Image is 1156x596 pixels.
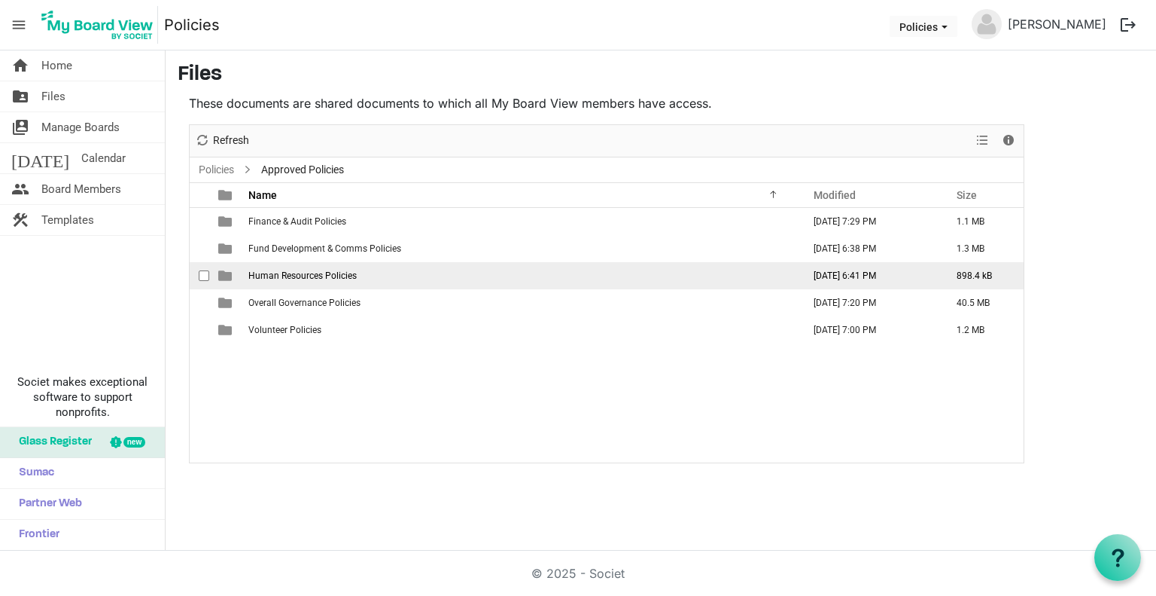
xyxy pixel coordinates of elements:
[7,374,158,420] span: Societ makes exceptional software to support nonprofits.
[941,235,1024,262] td: 1.3 MB is template cell column header Size
[248,189,277,201] span: Name
[209,316,244,344] td: is template cell column header type
[798,289,941,316] td: March 13, 2023 7:20 PM column header Modified
[11,520,59,550] span: Frontier
[1002,9,1112,39] a: [PERSON_NAME]
[244,316,798,344] td: Volunteer Policies is template cell column header Name
[248,243,401,254] span: Fund Development & Comms Policies
[248,216,346,227] span: Finance & Audit Policies
[999,131,1019,150] button: Details
[11,50,29,81] span: home
[11,112,29,142] span: switch_account
[190,235,209,262] td: checkbox
[890,16,957,37] button: Policies dropdownbutton
[957,189,977,201] span: Size
[970,125,996,157] div: View
[196,160,237,179] a: Policies
[209,289,244,316] td: is template cell column header type
[193,131,252,150] button: Refresh
[798,235,941,262] td: March 13, 2023 6:38 PM column header Modified
[164,10,220,40] a: Policies
[244,235,798,262] td: Fund Development & Comms Policies is template cell column header Name
[798,208,941,235] td: January 09, 2025 7:29 PM column header Modified
[1112,9,1144,41] button: logout
[190,289,209,316] td: checkbox
[941,208,1024,235] td: 1.1 MB is template cell column header Size
[11,174,29,204] span: people
[244,208,798,235] td: Finance & Audit Policies is template cell column header Name
[37,6,158,44] img: My Board View Logo
[5,11,33,39] span: menu
[11,458,54,488] span: Sumac
[258,160,347,179] span: Approved Policies
[11,489,82,519] span: Partner Web
[244,262,798,289] td: Human Resources Policies is template cell column header Name
[189,94,1024,112] p: These documents are shared documents to which all My Board View members have access.
[41,174,121,204] span: Board Members
[248,325,321,335] span: Volunteer Policies
[973,131,991,150] button: View dropdownbutton
[941,316,1024,344] td: 1.2 MB is template cell column header Size
[190,316,209,344] td: checkbox
[190,208,209,235] td: checkbox
[41,50,72,81] span: Home
[11,143,69,173] span: [DATE]
[941,262,1024,289] td: 898.4 kB is template cell column header Size
[244,289,798,316] td: Overall Governance Policies is template cell column header Name
[178,63,1144,88] h3: Files
[798,316,941,344] td: March 13, 2023 7:00 PM column header Modified
[209,235,244,262] td: is template cell column header type
[996,125,1021,157] div: Details
[531,566,625,581] a: © 2025 - Societ
[123,437,145,448] div: new
[41,81,65,112] span: Files
[11,205,29,235] span: construction
[11,427,92,457] span: Glass Register
[41,112,120,142] span: Manage Boards
[211,131,251,150] span: Refresh
[798,262,941,289] td: March 13, 2023 6:41 PM column header Modified
[190,262,209,289] td: checkbox
[941,289,1024,316] td: 40.5 MB is template cell column header Size
[248,298,360,308] span: Overall Governance Policies
[37,6,164,44] a: My Board View Logo
[41,205,94,235] span: Templates
[972,9,1002,39] img: no-profile-picture.svg
[248,270,357,281] span: Human Resources Policies
[209,208,244,235] td: is template cell column header type
[11,81,29,112] span: folder_shared
[814,189,856,201] span: Modified
[81,143,126,173] span: Calendar
[209,262,244,289] td: is template cell column header type
[190,125,254,157] div: Refresh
